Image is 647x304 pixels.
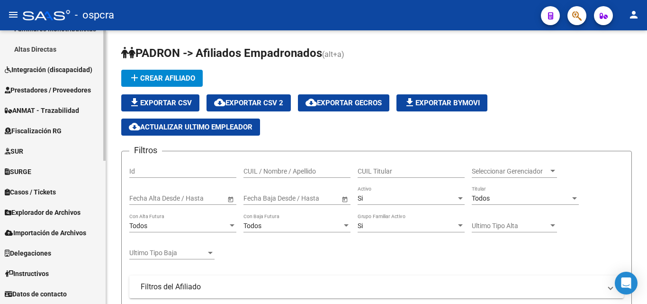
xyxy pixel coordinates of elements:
[121,46,322,60] span: PADRON -> Afiliados Empadronados
[358,222,363,230] span: Si
[5,146,23,157] span: SUR
[340,194,350,204] button: Open calendar
[214,99,283,107] span: Exportar CSV 2
[5,85,91,95] span: Prestadores / Proveedores
[243,222,261,230] span: Todos
[404,99,480,107] span: Exportar Bymovi
[5,166,31,177] span: SURGE
[281,194,327,203] input: End date
[207,94,291,111] button: Exportar CSV 2
[8,9,19,20] mat-icon: menu
[628,9,639,20] mat-icon: person
[121,70,203,87] button: Crear Afiliado
[5,207,81,218] span: Explorador de Archivos
[5,268,49,279] span: Instructivos
[322,50,344,59] span: (alt+a)
[141,282,601,292] mat-panel-title: Filtros del Afiliado
[615,272,638,295] div: Open Intercom Messenger
[396,94,487,111] button: Exportar Bymovi
[129,222,147,230] span: Todos
[129,97,140,108] mat-icon: file_download
[225,194,235,204] button: Open calendar
[5,126,62,136] span: Fiscalización RG
[75,5,114,26] span: - ospcra
[306,99,382,107] span: Exportar GECROS
[472,194,490,202] span: Todos
[129,194,159,203] input: Start date
[298,94,389,111] button: Exportar GECROS
[129,121,140,132] mat-icon: cloud_download
[5,289,67,299] span: Datos de contacto
[129,249,206,257] span: Ultimo Tipo Baja
[472,167,548,175] span: Seleccionar Gerenciador
[129,74,195,83] span: Crear Afiliado
[129,276,624,298] mat-expansion-panel-header: Filtros del Afiliado
[121,94,199,111] button: Exportar CSV
[129,99,192,107] span: Exportar CSV
[5,64,92,75] span: Integración (discapacidad)
[5,187,56,197] span: Casos / Tickets
[306,97,317,108] mat-icon: cloud_download
[167,194,213,203] input: End date
[214,97,225,108] mat-icon: cloud_download
[129,72,140,83] mat-icon: add
[5,248,51,258] span: Delegaciones
[5,228,86,238] span: Importación de Archivos
[472,222,548,230] span: Ultimo Tipo Alta
[129,123,252,131] span: Actualizar ultimo Empleador
[121,119,260,136] button: Actualizar ultimo Empleador
[243,194,273,203] input: Start date
[358,194,363,202] span: Si
[5,105,79,116] span: ANMAT - Trazabilidad
[404,97,415,108] mat-icon: file_download
[129,144,162,157] h3: Filtros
